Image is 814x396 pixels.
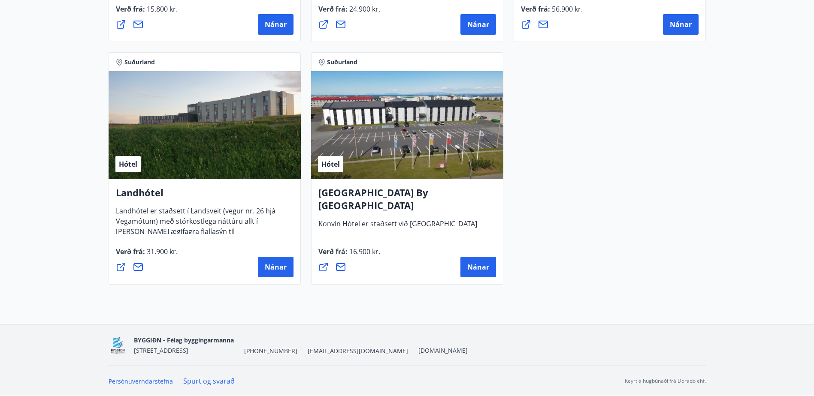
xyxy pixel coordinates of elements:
[467,20,489,29] span: Nánar
[318,219,477,235] span: Konvin Hótel er staðsett við [GEOGRAPHIC_DATA]
[258,14,294,35] button: Nánar
[321,159,340,169] span: Hótel
[258,257,294,277] button: Nánar
[670,20,692,29] span: Nánar
[134,336,234,344] span: BYGGIÐN - Félag byggingarmanna
[467,262,489,272] span: Nánar
[119,159,137,169] span: Hótel
[265,262,287,272] span: Nánar
[183,376,235,386] a: Spurt og svarað
[318,186,496,219] h4: [GEOGRAPHIC_DATA] By [GEOGRAPHIC_DATA]
[550,4,583,14] span: 56.900 kr.
[625,377,706,385] p: Keyrt á hugbúnaði frá Dorado ehf.
[348,247,380,256] span: 16.900 kr.
[318,247,380,263] span: Verð frá :
[327,58,357,66] span: Suðurland
[134,346,188,354] span: [STREET_ADDRESS]
[116,247,178,263] span: Verð frá :
[348,4,380,14] span: 24.900 kr.
[116,206,275,264] span: Landhótel er staðsett í Landsveit (vegur nr. 26 hjá Vegamótum) með stórkostlega náttúru allt í [P...
[116,4,178,21] span: Verð frá :
[418,346,468,354] a: [DOMAIN_NAME]
[109,336,127,354] img: BKlGVmlTW1Qrz68WFGMFQUcXHWdQd7yePWMkvn3i.png
[116,186,294,206] h4: Landhótel
[109,377,173,385] a: Persónuverndarstefna
[663,14,699,35] button: Nánar
[460,257,496,277] button: Nánar
[145,247,178,256] span: 31.900 kr.
[124,58,155,66] span: Suðurland
[244,347,297,355] span: [PHONE_NUMBER]
[265,20,287,29] span: Nánar
[521,4,583,21] span: Verð frá :
[460,14,496,35] button: Nánar
[308,347,408,355] span: [EMAIL_ADDRESS][DOMAIN_NAME]
[145,4,178,14] span: 15.800 kr.
[318,4,380,21] span: Verð frá :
